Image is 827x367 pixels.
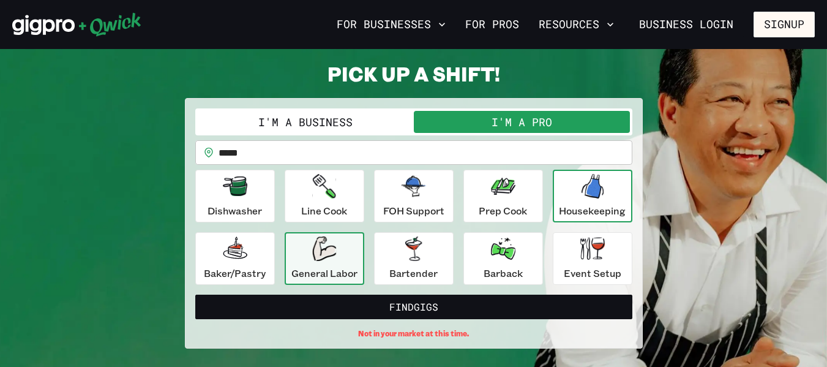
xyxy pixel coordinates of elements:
[414,111,630,133] button: I'm a Pro
[374,170,454,222] button: FOH Support
[460,14,524,35] a: For Pros
[358,329,469,338] span: Not in your market at this time.
[559,203,626,218] p: Housekeeping
[754,12,815,37] button: Signup
[195,170,275,222] button: Dishwasher
[534,14,619,35] button: Resources
[285,170,364,222] button: Line Cook
[195,232,275,285] button: Baker/Pastry
[564,266,621,281] p: Event Setup
[208,203,262,218] p: Dishwasher
[383,203,444,218] p: FOH Support
[204,266,266,281] p: Baker/Pastry
[479,203,527,218] p: Prep Cook
[291,266,357,281] p: General Labor
[484,266,523,281] p: Barback
[374,232,454,285] button: Bartender
[301,203,347,218] p: Line Cook
[629,12,744,37] a: Business Login
[463,232,543,285] button: Barback
[285,232,364,285] button: General Labor
[553,232,632,285] button: Event Setup
[332,14,451,35] button: For Businesses
[198,111,414,133] button: I'm a Business
[463,170,543,222] button: Prep Cook
[553,170,632,222] button: Housekeeping
[195,295,632,319] button: FindGigs
[389,266,438,281] p: Bartender
[185,61,643,86] h2: PICK UP A SHIFT!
